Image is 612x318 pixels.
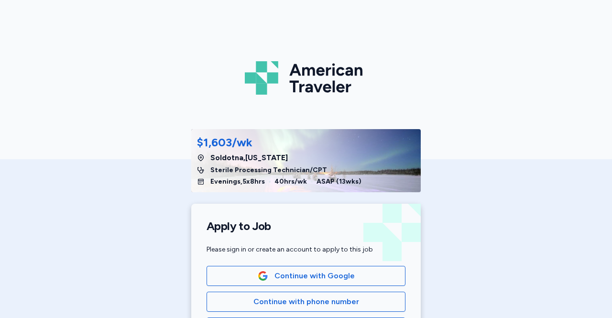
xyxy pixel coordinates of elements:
[317,177,361,186] span: ASAP ( 13 wks)
[210,177,265,186] span: Evenings , 5 x 8 hrs
[258,271,268,281] img: Google Logo
[197,135,252,150] div: $1,603/wk
[253,296,359,307] span: Continue with phone number
[207,266,405,286] button: Google LogoContinue with Google
[210,152,288,164] span: Soldotna , [US_STATE]
[245,57,367,99] img: Logo
[210,165,327,175] span: Sterile Processing Technician/CPT
[207,245,405,254] div: Please sign in or create an account to apply to this job
[207,219,405,233] h1: Apply to Job
[274,270,355,282] span: Continue with Google
[274,177,307,186] span: 40 hrs/wk
[207,292,405,312] button: Continue with phone number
